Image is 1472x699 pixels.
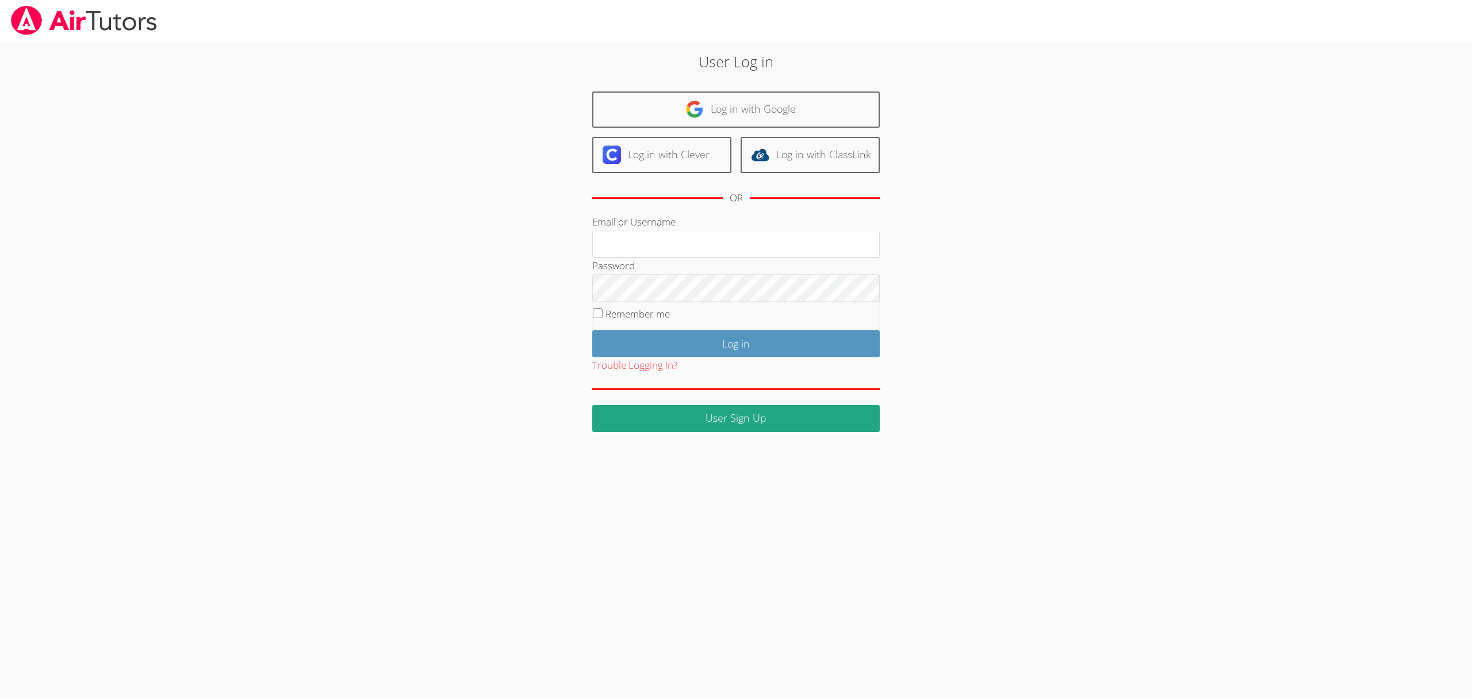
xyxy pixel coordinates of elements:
img: clever-logo-6eab21bc6e7a338710f1a6ff85c0baf02591cd810cc4098c63d3a4b26e2feb20.svg [603,146,621,164]
button: Trouble Logging In? [592,357,677,374]
img: google-logo-50288ca7cdecda66e5e0955fdab243c47b7ad437acaf1139b6f446037453330a.svg [685,100,704,119]
a: Log in with Clever [592,137,731,173]
label: Remember me [605,307,670,320]
div: OR [730,190,743,207]
label: Email or Username [592,215,676,228]
img: airtutors_banner-c4298cdbf04f3fff15de1276eac7730deb9818008684d7c2e4769d2f7ddbe033.png [10,6,158,35]
input: Log in [592,330,880,357]
a: Log in with Google [592,91,880,128]
h2: User Log in [339,51,1133,72]
a: User Sign Up [592,405,880,432]
label: Password [592,259,635,272]
img: classlink-logo-d6bb404cc1216ec64c9a2012d9dc4662098be43eaf13dc465df04b49fa7ab582.svg [751,146,769,164]
a: Log in with ClassLink [741,137,880,173]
